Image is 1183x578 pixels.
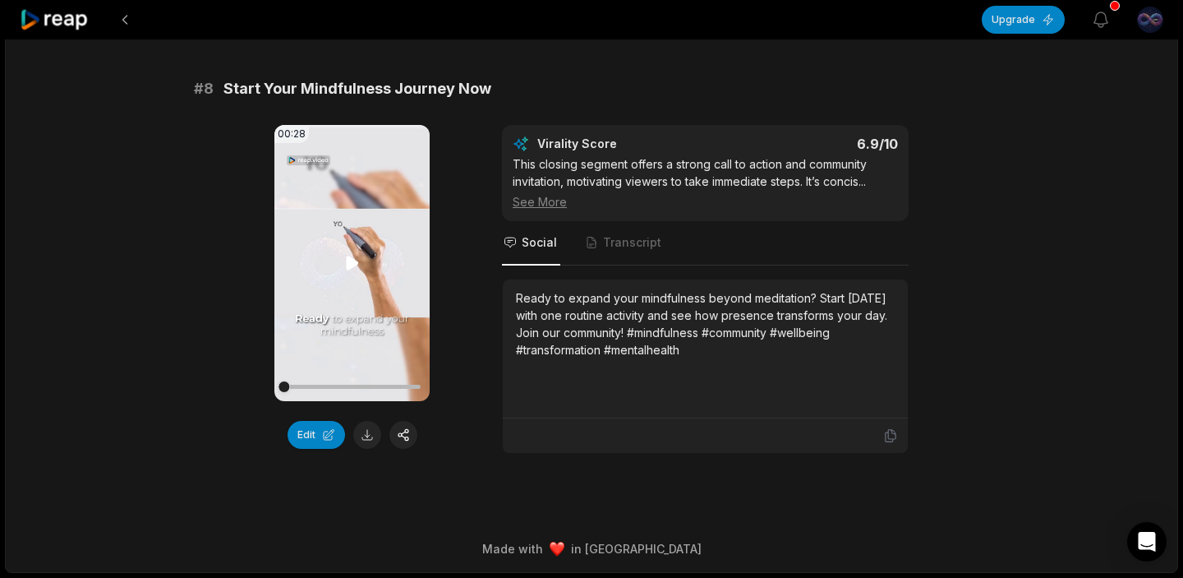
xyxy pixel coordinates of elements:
[223,77,491,100] span: Start Your Mindfulness Journey Now
[522,234,557,251] span: Social
[722,136,899,152] div: 6.9 /10
[274,125,430,401] video: Your browser does not support mp4 format.
[513,155,898,210] div: This closing segment offers a strong call to action and community invitation, motivating viewers ...
[550,542,564,557] img: heart emoji
[982,6,1065,34] button: Upgrade
[1127,522,1167,562] div: Open Intercom Messenger
[537,136,714,152] div: Virality Score
[21,540,1162,557] div: Made with in [GEOGRAPHIC_DATA]
[513,193,898,210] div: See More
[288,421,345,449] button: Edit
[603,234,661,251] span: Transcript
[502,221,909,266] nav: Tabs
[516,289,895,358] div: Ready to expand your mindfulness beyond meditation? Start [DATE] with one routine activity and se...
[194,77,214,100] span: # 8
